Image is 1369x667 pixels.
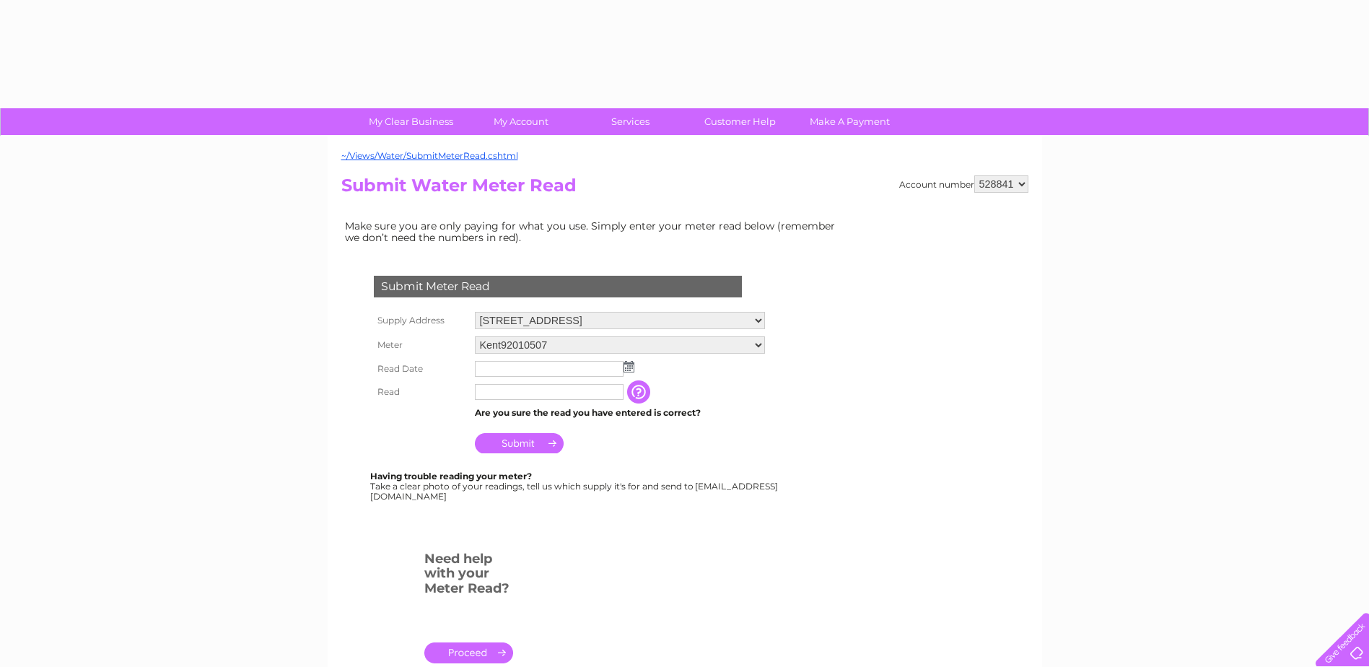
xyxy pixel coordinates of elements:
[424,642,513,663] a: .
[374,276,742,297] div: Submit Meter Read
[370,357,471,380] th: Read Date
[899,175,1028,193] div: Account number
[461,108,580,135] a: My Account
[341,217,847,247] td: Make sure you are only paying for what you use. Simply enter your meter read below (remember we d...
[790,108,909,135] a: Make A Payment
[424,549,513,603] h3: Need help with your Meter Read?
[624,361,634,372] img: ...
[341,175,1028,203] h2: Submit Water Meter Read
[370,333,471,357] th: Meter
[341,150,518,161] a: ~/Views/Water/SubmitMeterRead.cshtml
[571,108,690,135] a: Services
[627,380,653,404] input: Information
[351,108,471,135] a: My Clear Business
[475,433,564,453] input: Submit
[370,471,532,481] b: Having trouble reading your meter?
[370,308,471,333] th: Supply Address
[681,108,800,135] a: Customer Help
[370,380,471,404] th: Read
[370,471,780,501] div: Take a clear photo of your readings, tell us which supply it's for and send to [EMAIL_ADDRESS][DO...
[471,404,769,422] td: Are you sure the read you have entered is correct?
